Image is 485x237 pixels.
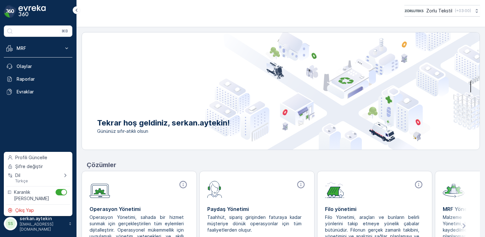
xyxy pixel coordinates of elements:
[205,32,480,150] img: city illustration
[325,180,344,198] img: module-icon
[15,154,47,161] span: Profili Güncelle
[17,89,70,95] p: Evraklar
[4,5,17,18] img: logo
[14,189,53,202] span: Karanlık [PERSON_NAME]
[4,73,72,85] a: Raporlar
[15,172,28,179] span: Dil
[5,219,16,229] div: SS
[90,205,189,213] p: Operasyon Yönetimi
[20,222,65,232] p: [EMAIL_ADDRESS][DOMAIN_NAME]
[443,180,464,198] img: module-icon
[20,215,65,222] p: serkan.aytekin
[18,5,46,18] img: logo_dark-DEwI_e13.png
[4,42,72,55] button: MRF
[4,152,72,216] ul: Menu
[207,180,222,198] img: module-icon
[4,60,72,73] a: Olaylar
[90,180,110,198] img: module-icon
[325,205,424,213] p: Filo yönetimi
[15,163,43,170] span: Şifre değiştir
[404,7,424,14] img: 6-1-9-3_wQBzyll.png
[426,8,452,14] p: Zorlu Tekstil
[17,45,60,51] p: MRF
[17,76,70,82] p: Raporlar
[97,128,230,134] span: Gününüz sıfır-atıklı olsun
[97,118,230,128] p: Tekrar hoş geldiniz, serkan.aytekin!
[207,214,302,233] p: Taahhüt, sipariş girişinden faturaya kadar müşteriye dönük operasyonlar için tüm faaliyetlerden o...
[4,85,72,98] a: Evraklar
[404,5,480,17] button: Zorlu Tekstil(+03:00)
[62,29,68,34] p: ⌘B
[4,215,72,232] button: SSserkan.aytekin[EMAIL_ADDRESS][DOMAIN_NAME]
[455,8,471,13] p: ( +03:00 )
[207,205,307,213] p: Paydaş Yönetimi
[17,63,70,70] p: Olaylar
[15,207,34,213] span: Çıkış Yap
[87,160,480,170] p: Çözümler
[15,179,28,184] span: Türkçe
